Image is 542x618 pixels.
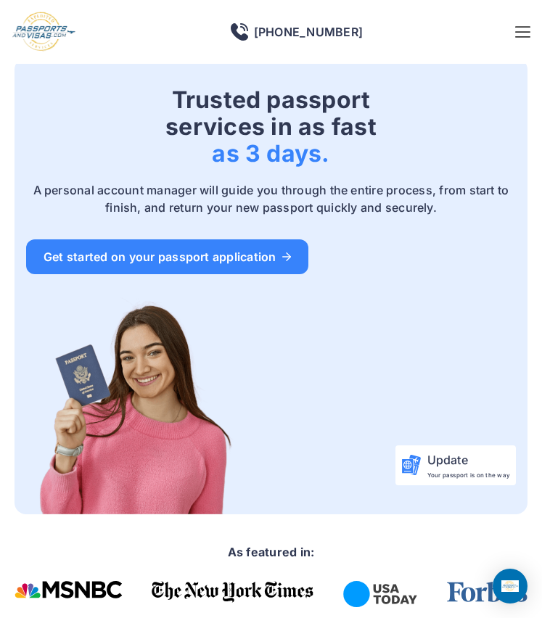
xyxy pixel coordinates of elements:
h3: As featured in: [228,543,315,561]
p: A personal account manager will guide you through the entire process, from start to finish, and r... [26,181,516,216]
a: Get started on your passport application [26,239,308,274]
span: as 3 days. [212,139,329,168]
h4: Update [427,451,510,469]
img: Logo [12,12,76,52]
p: Your passport is on the way [427,471,510,479]
a: [PHONE_NUMBER] [231,23,363,41]
img: The New York Times [152,581,314,603]
h1: Trusted passport services in as fast [26,87,516,167]
img: Msnbc [15,581,123,598]
span: Get started on your passport application [44,251,291,263]
img: USA Today [343,581,416,607]
img: Forbes [446,581,527,603]
div: Open Intercom Messenger [493,569,527,603]
img: Passports and Visas.com [26,297,242,514]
